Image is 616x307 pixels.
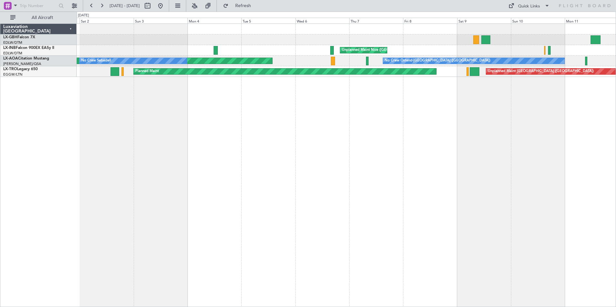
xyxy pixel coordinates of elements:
[518,3,540,10] div: Quick Links
[3,51,22,56] a: EDLW/DTM
[81,56,111,66] div: No Crew Sabadell
[17,15,68,20] span: All Aircraft
[3,67,38,71] a: LX-TROLegacy 650
[188,18,241,23] div: Mon 4
[3,35,17,39] span: LX-GBH
[110,3,140,9] span: [DATE] - [DATE]
[349,18,403,23] div: Thu 7
[505,1,553,11] button: Quick Links
[511,18,565,23] div: Sun 10
[295,18,349,23] div: Wed 6
[78,13,89,18] div: [DATE]
[3,67,17,71] span: LX-TRO
[3,57,49,60] a: LX-AOACitation Mustang
[3,46,16,50] span: LX-INB
[385,56,490,66] div: No Crew Ostend-[GEOGRAPHIC_DATA] ([GEOGRAPHIC_DATA])
[3,46,54,50] a: LX-INBFalcon 900EX EASy II
[3,72,23,77] a: EGGW/LTN
[230,4,257,8] span: Refresh
[3,35,35,39] a: LX-GBHFalcon 7X
[135,67,159,76] div: Planned Maint
[457,18,511,23] div: Sat 9
[488,67,594,76] div: Unplanned Maint [GEOGRAPHIC_DATA] ([GEOGRAPHIC_DATA])
[342,45,418,55] div: Unplanned Maint Nice ([GEOGRAPHIC_DATA])
[3,61,41,66] a: [PERSON_NAME]/QSA
[241,18,295,23] div: Tue 5
[403,18,457,23] div: Fri 8
[134,18,188,23] div: Sun 3
[3,57,18,60] span: LX-AOA
[80,18,133,23] div: Sat 2
[7,13,70,23] button: All Aircraft
[220,1,259,11] button: Refresh
[3,40,22,45] a: EDLW/DTM
[20,1,57,11] input: Trip Number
